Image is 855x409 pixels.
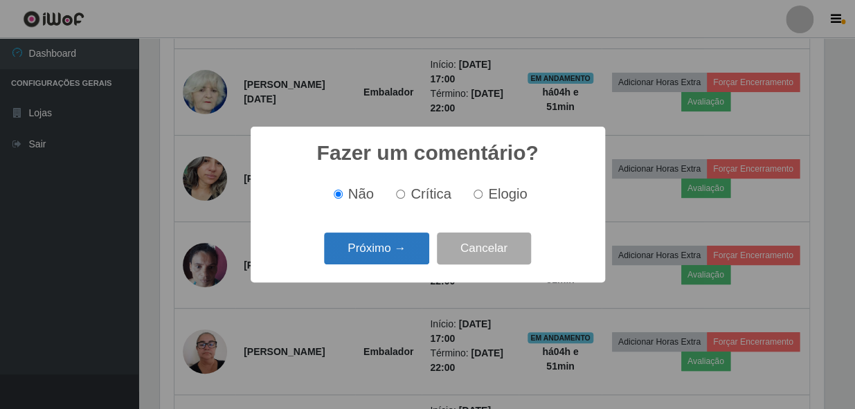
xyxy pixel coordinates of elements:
span: Não [348,186,374,201]
input: Crítica [396,190,405,199]
button: Próximo → [324,233,429,265]
span: Crítica [411,186,451,201]
input: Não [334,190,343,199]
input: Elogio [474,190,483,199]
button: Cancelar [437,233,531,265]
span: Elogio [488,186,527,201]
h2: Fazer um comentário? [316,140,538,165]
